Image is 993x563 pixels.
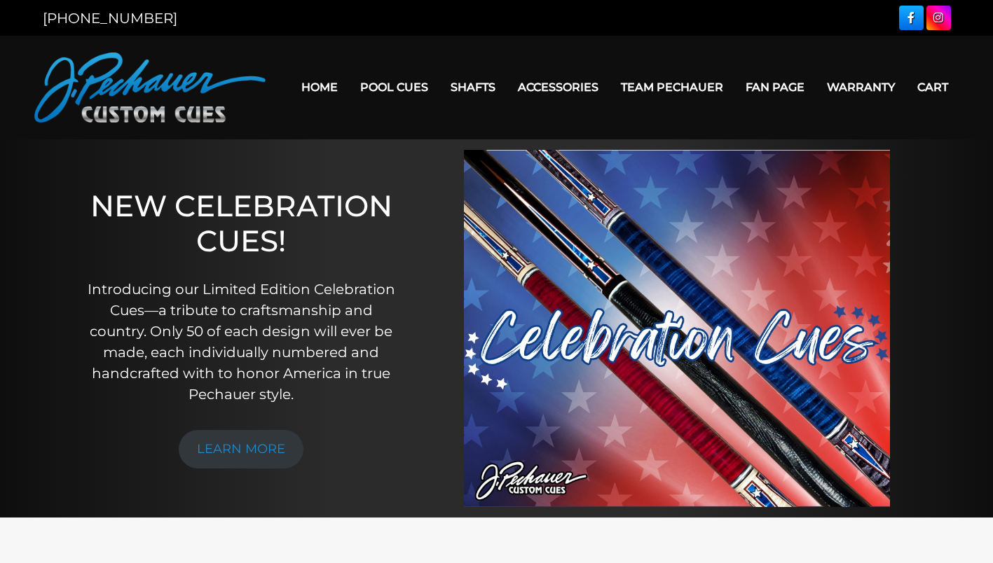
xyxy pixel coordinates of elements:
[439,69,507,105] a: Shafts
[734,69,816,105] a: Fan Page
[349,69,439,105] a: Pool Cues
[906,69,959,105] a: Cart
[34,53,266,123] img: Pechauer Custom Cues
[43,10,177,27] a: [PHONE_NUMBER]
[81,279,401,405] p: Introducing our Limited Edition Celebration Cues—a tribute to craftsmanship and country. Only 50 ...
[179,430,303,468] a: LEARN MORE
[81,188,401,259] h1: NEW CELEBRATION CUES!
[610,69,734,105] a: Team Pechauer
[816,69,906,105] a: Warranty
[290,69,349,105] a: Home
[507,69,610,105] a: Accessories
